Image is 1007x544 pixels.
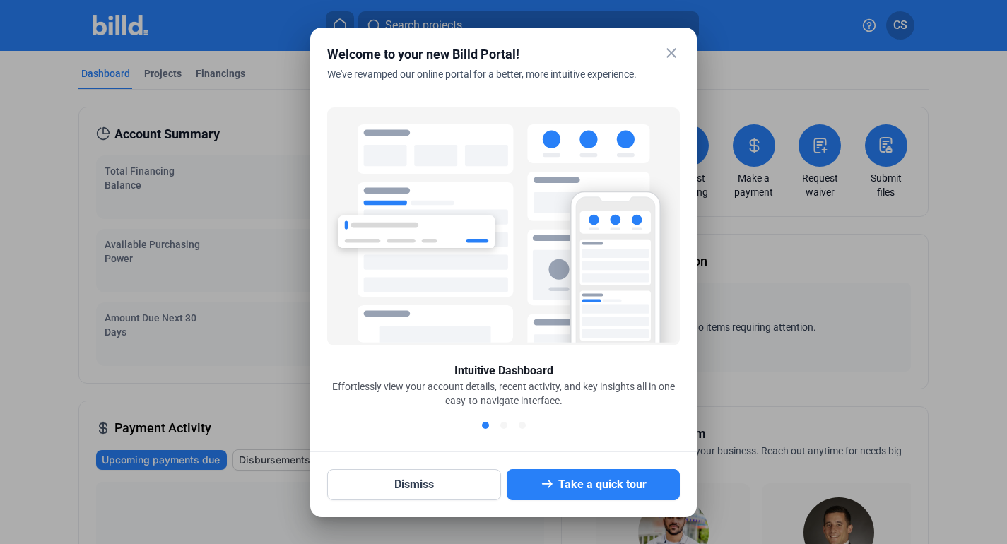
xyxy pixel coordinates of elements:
div: We've revamped our online portal for a better, more intuitive experience. [327,67,644,98]
button: Dismiss [327,469,501,500]
div: Effortlessly view your account details, recent activity, and key insights all in one easy-to-navi... [327,379,680,408]
div: Intuitive Dashboard [454,362,553,379]
mat-icon: close [663,45,680,61]
div: Welcome to your new Billd Portal! [327,45,644,64]
button: Take a quick tour [507,469,681,500]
